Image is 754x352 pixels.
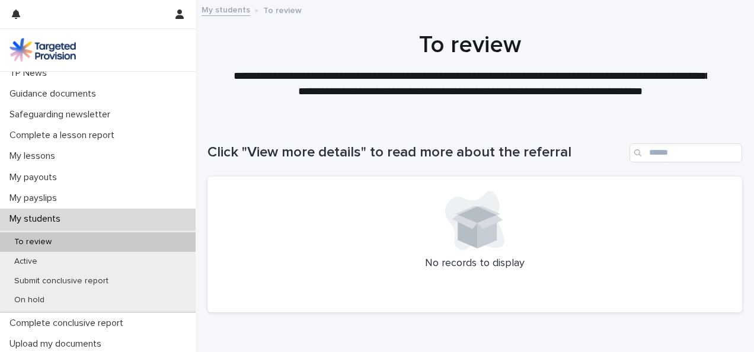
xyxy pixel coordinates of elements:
[5,130,124,141] p: Complete a lesson report
[5,295,54,305] p: On hold
[5,193,66,204] p: My payslips
[207,144,625,161] h1: Click "View more details" to read more about the referral
[5,151,65,162] p: My lessons
[5,318,133,329] p: Complete conclusive report
[207,31,733,59] h1: To review
[5,109,120,120] p: Safeguarding newsletter
[202,2,250,16] a: My students
[5,237,61,247] p: To review
[5,68,56,79] p: TP News
[222,257,728,270] p: No records to display
[9,38,76,62] img: M5nRWzHhSzIhMunXDL62
[5,257,47,267] p: Active
[5,276,118,286] p: Submit conclusive report
[5,88,106,100] p: Guidance documents
[263,3,302,16] p: To review
[5,172,66,183] p: My payouts
[630,143,742,162] input: Search
[5,213,70,225] p: My students
[5,338,111,350] p: Upload my documents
